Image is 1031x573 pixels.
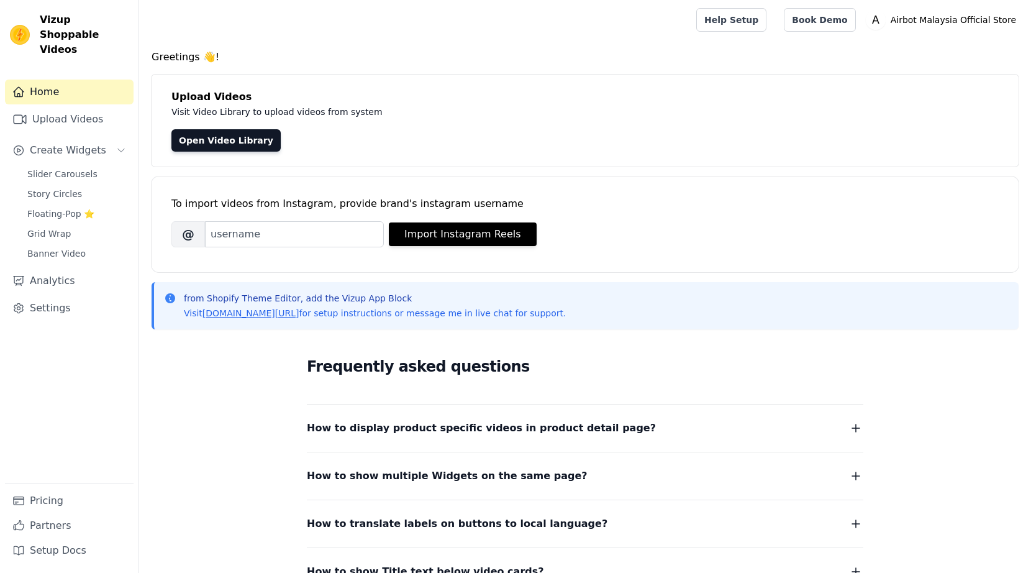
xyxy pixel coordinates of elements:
button: Create Widgets [5,138,134,163]
span: How to display product specific videos in product detail page? [307,419,656,437]
p: from Shopify Theme Editor, add the Vizup App Block [184,292,566,305]
a: Grid Wrap [20,225,134,242]
span: Grid Wrap [27,227,71,240]
a: Upload Videos [5,107,134,132]
a: Partners [5,513,134,538]
a: [DOMAIN_NAME][URL] [202,308,299,318]
a: Home [5,80,134,104]
h4: Greetings 👋! [152,50,1019,65]
button: How to translate labels on buttons to local language? [307,515,863,533]
a: Story Circles [20,185,134,203]
h4: Upload Videos [171,89,999,104]
text: A [872,14,879,26]
h2: Frequently asked questions [307,354,863,379]
a: Slider Carousels [20,165,134,183]
a: Setup Docs [5,538,134,563]
span: @ [171,221,205,247]
span: How to show multiple Widgets on the same page? [307,467,588,485]
button: Import Instagram Reels [389,222,537,246]
a: Settings [5,296,134,321]
a: Book Demo [784,8,855,32]
button: A Airbot Malaysia Official Store [866,9,1021,31]
span: Banner Video [27,247,86,260]
span: Story Circles [27,188,82,200]
p: Visit Video Library to upload videos from system [171,104,728,119]
button: How to display product specific videos in product detail page? [307,419,863,437]
a: Analytics [5,268,134,293]
p: Airbot Malaysia Official Store [886,9,1021,31]
img: Vizup [10,25,30,45]
p: Visit for setup instructions or message me in live chat for support. [184,307,566,319]
a: Floating-Pop ⭐ [20,205,134,222]
a: Help Setup [696,8,766,32]
a: Pricing [5,488,134,513]
div: To import videos from Instagram, provide brand's instagram username [171,196,999,211]
input: username [205,221,384,247]
a: Banner Video [20,245,134,262]
a: Open Video Library [171,129,281,152]
span: How to translate labels on buttons to local language? [307,515,607,533]
span: Vizup Shoppable Videos [40,12,129,57]
span: Slider Carousels [27,168,98,180]
button: How to show multiple Widgets on the same page? [307,467,863,485]
span: Floating-Pop ⭐ [27,208,94,220]
span: Create Widgets [30,143,106,158]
